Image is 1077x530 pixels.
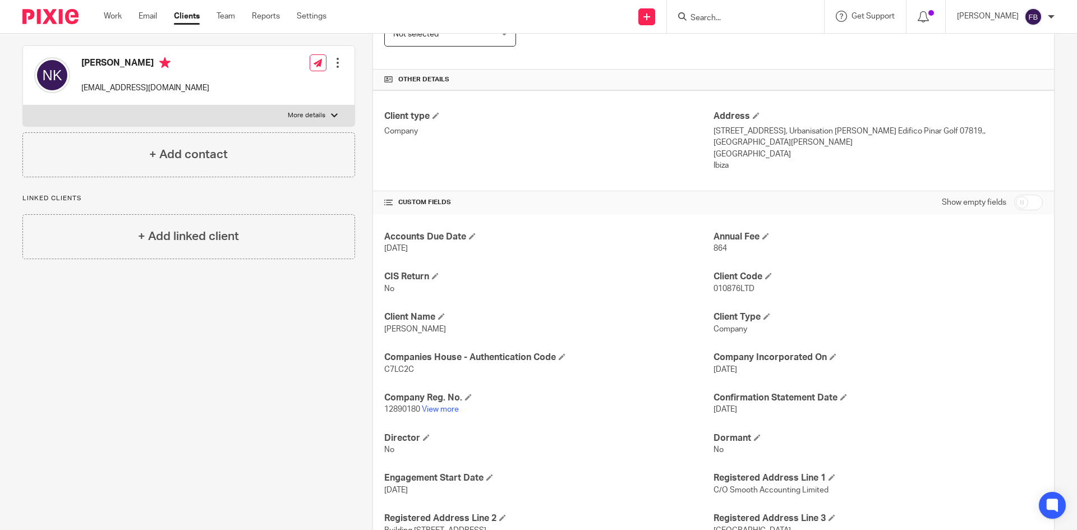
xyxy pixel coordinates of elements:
h4: Dormant [714,432,1043,444]
a: Team [217,11,235,22]
span: 010876LTD [714,285,754,293]
span: Other details [398,75,449,84]
span: [DATE] [384,486,408,494]
h4: Client Code [714,271,1043,283]
span: Company [714,325,747,333]
h4: Engagement Start Date [384,472,714,484]
span: [DATE] [384,245,408,252]
p: Ibiza [714,160,1043,171]
h4: Company Reg. No. [384,392,714,404]
h4: CUSTOM FIELDS [384,198,714,207]
h4: Accounts Due Date [384,231,714,243]
span: [PERSON_NAME] [384,325,446,333]
a: Settings [297,11,326,22]
span: [DATE] [714,366,737,374]
h4: Registered Address Line 1 [714,472,1043,484]
a: Clients [174,11,200,22]
h4: Annual Fee [714,231,1043,243]
h4: Client type [384,110,714,122]
p: [GEOGRAPHIC_DATA] [714,149,1043,160]
span: No [384,285,394,293]
h4: Director [384,432,714,444]
h4: + Add contact [149,146,228,163]
span: No [384,446,394,454]
h4: + Add linked client [138,228,239,245]
p: Linked clients [22,194,355,203]
span: Not selected [393,30,439,38]
h4: [PERSON_NAME] [81,57,209,71]
img: svg%3E [34,57,70,93]
h4: Registered Address Line 2 [384,513,714,524]
p: More details [288,111,325,120]
span: Get Support [852,12,895,20]
h4: CIS Return [384,271,714,283]
img: Pixie [22,9,79,24]
h4: Address [714,110,1043,122]
p: Company [384,126,714,137]
input: Search [689,13,790,24]
i: Primary [159,57,171,68]
span: 12890180 [384,405,420,413]
h4: Client Name [384,311,714,323]
span: No [714,446,724,454]
img: svg%3E [1024,8,1042,26]
a: Reports [252,11,280,22]
span: [DATE] [714,405,737,413]
a: Work [104,11,122,22]
span: C7LC2C [384,366,414,374]
h4: Companies House - Authentication Code [384,352,714,363]
h4: Client Type [714,311,1043,323]
span: C/O Smooth Accounting Limited [714,486,829,494]
span: 864 [714,245,727,252]
label: Show empty fields [942,197,1006,208]
p: [PERSON_NAME] [957,11,1019,22]
a: View more [422,405,459,413]
a: Email [139,11,157,22]
p: [STREET_ADDRESS], Urbanisation [PERSON_NAME] Edifico Pinar Golf 07819,, [GEOGRAPHIC_DATA][PERSON_... [714,126,1043,149]
h4: Confirmation Statement Date [714,392,1043,404]
h4: Registered Address Line 3 [714,513,1043,524]
h4: Company Incorporated On [714,352,1043,363]
p: [EMAIL_ADDRESS][DOMAIN_NAME] [81,82,209,94]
